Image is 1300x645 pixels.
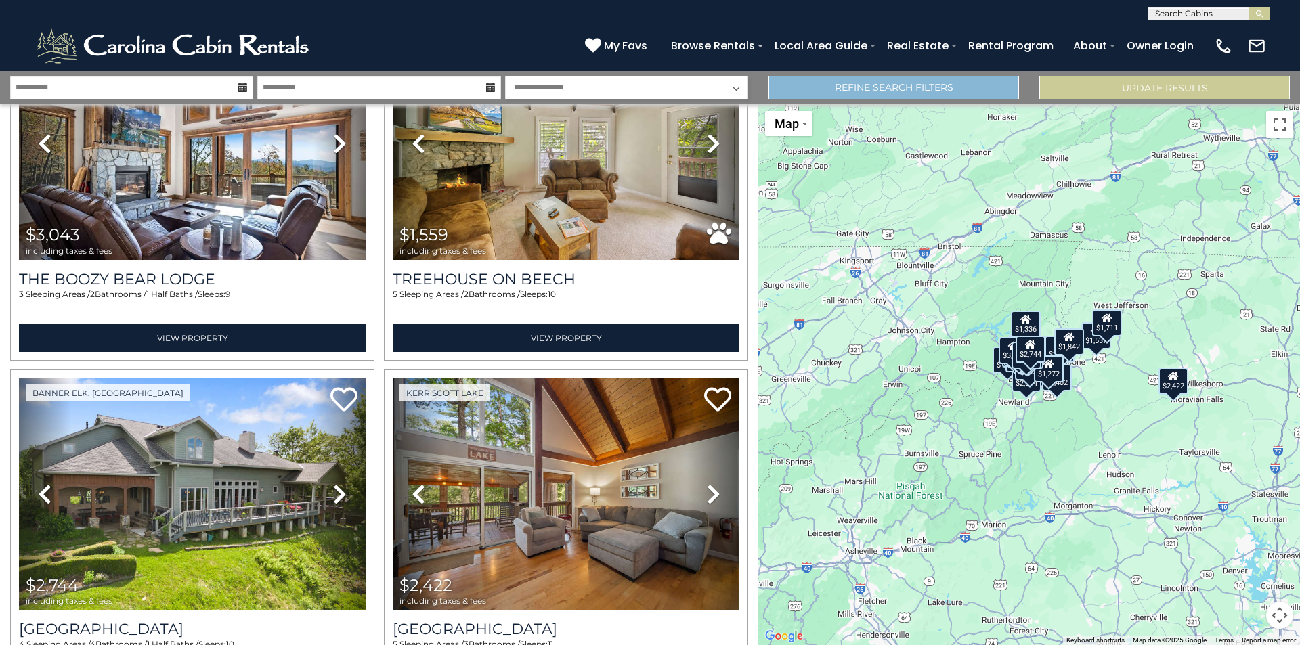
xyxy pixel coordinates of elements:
div: $2,744 [1016,336,1045,363]
span: Map data ©2025 Google [1133,636,1207,644]
div: $1,842 [1054,328,1084,355]
span: $2,744 [26,575,79,595]
a: [GEOGRAPHIC_DATA] [393,620,739,638]
div: $2,402 [1042,363,1072,391]
img: thumbnail_168730914.jpeg [393,28,739,260]
a: Owner Login [1120,34,1200,58]
div: $1,559 [1012,341,1041,368]
span: $1,559 [399,225,448,244]
div: $1,822 [993,347,1022,374]
div: $1,336 [1011,311,1041,338]
img: Google [762,627,806,645]
button: Update Results [1039,76,1290,99]
span: including taxes & fees [26,596,112,605]
span: 2 [464,289,469,299]
span: 9 [225,289,230,299]
button: Change map style [765,111,812,136]
span: including taxes & fees [399,246,486,255]
a: Rental Program [961,34,1060,58]
div: $2,422 [1158,367,1188,394]
a: Add to favorites [704,386,731,415]
span: Map [775,116,799,131]
img: thumbnail_169036678.jpeg [393,378,739,610]
a: Refine Search Filters [768,76,1019,99]
a: Kerr Scott Lake [399,384,490,401]
a: View Property [393,324,739,352]
div: Sleeping Areas / Bathrooms / Sleeps: [393,288,739,321]
img: White-1-2.png [34,26,315,66]
span: 5 [393,289,397,299]
div: $3,043 [999,337,1028,364]
a: Banner Elk, [GEOGRAPHIC_DATA] [26,384,190,401]
a: [GEOGRAPHIC_DATA] [19,620,366,638]
img: mail-regular-white.png [1247,37,1266,55]
span: including taxes & fees [399,596,486,605]
div: $1,711 [1092,309,1122,336]
a: Local Area Guide [768,34,874,58]
span: 1 Half Baths / [146,289,198,299]
a: Terms [1215,636,1234,644]
div: Sleeping Areas / Bathrooms / Sleeps: [19,288,366,321]
img: phone-regular-white.png [1214,37,1233,55]
span: $2,422 [399,575,452,595]
a: Treehouse On Beech [393,270,739,288]
h3: Montallori Stone Lodge [19,620,366,638]
a: The Boozy Bear Lodge [19,270,366,288]
img: thumbnail_168777839.jpeg [19,378,366,610]
button: Toggle fullscreen view [1266,111,1293,138]
div: $1,272 [1034,355,1064,382]
a: Add to favorites [330,386,357,415]
a: My Favs [585,37,651,55]
span: My Favs [604,37,647,54]
div: $1,537 [1081,321,1111,349]
button: Map camera controls [1266,602,1293,629]
a: Real Estate [880,34,955,58]
img: thumbnail_167447276.jpeg [19,28,366,260]
h3: Lake Hills Hideaway [393,620,739,638]
span: 3 [19,289,24,299]
span: 10 [548,289,556,299]
span: $3,043 [26,225,80,244]
div: $2,574 [1012,364,1041,391]
a: Browse Rentals [664,34,762,58]
a: About [1066,34,1114,58]
div: $7,339 [1015,353,1045,380]
a: View Property [19,324,366,352]
a: Open this area in Google Maps (opens a new window) [762,627,806,645]
span: 2 [90,289,95,299]
button: Keyboard shortcuts [1066,636,1125,645]
span: including taxes & fees [26,246,112,255]
a: Report a map error [1242,636,1296,644]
